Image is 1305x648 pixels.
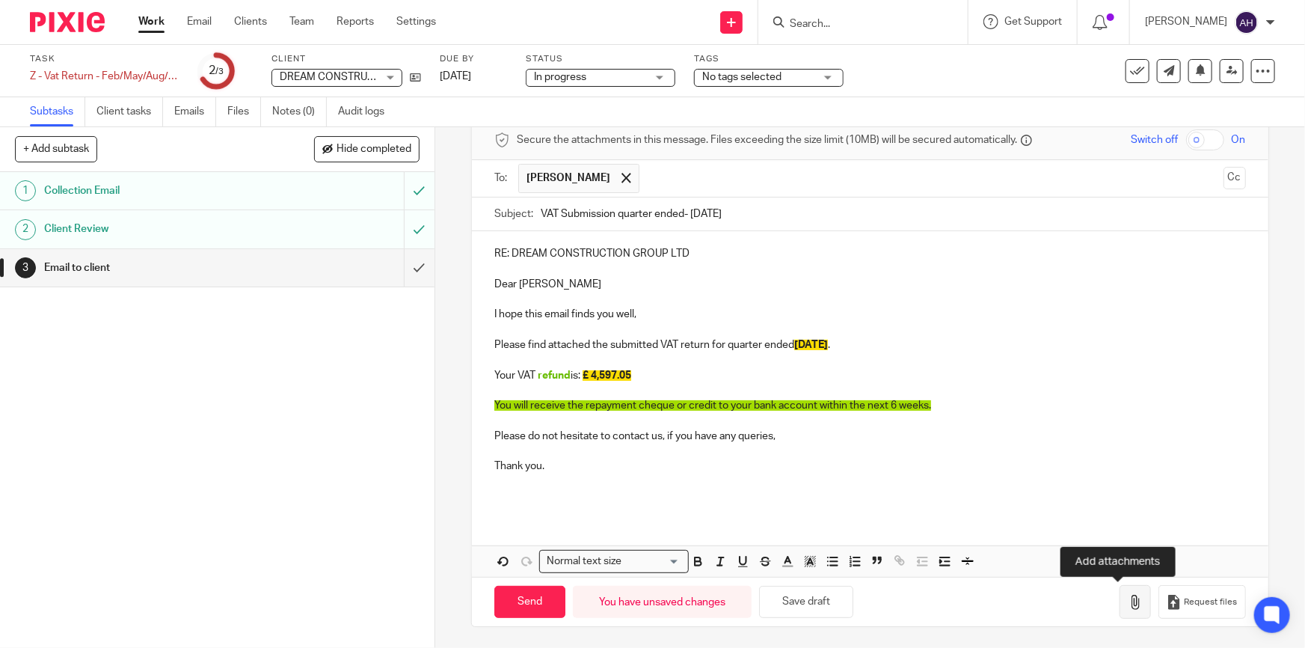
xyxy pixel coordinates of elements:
[138,14,165,29] a: Work
[440,53,507,65] label: Due by
[280,72,458,82] span: DREAM CONSTRUCTION GROUP LTD
[187,14,212,29] a: Email
[494,207,533,221] label: Subject:
[543,554,624,569] span: Normal text size
[788,18,923,31] input: Search
[174,97,216,126] a: Emails
[44,257,274,279] h1: Email to client
[526,171,610,186] span: [PERSON_NAME]
[30,69,179,84] div: Z - Vat Return - Feb/May/Aug/Nov
[573,586,752,618] div: You have unsaved changes
[44,218,274,240] h1: Client Review
[494,586,565,618] input: Send
[626,554,680,569] input: Search for option
[15,219,36,240] div: 2
[215,67,224,76] small: /3
[1223,167,1246,189] button: Cc
[234,14,267,29] a: Clients
[583,370,631,381] span: £ 4,597.05
[494,400,931,411] span: You will receive the repayment cheque or credit to your bank account within the next 6 weeks.
[517,132,1017,147] span: Secure the attachments in this message. Files exceeding the size limit (10MB) will be secured aut...
[694,53,844,65] label: Tags
[539,550,689,573] div: Search for option
[440,71,471,82] span: [DATE]
[702,72,782,82] span: No tags selected
[759,586,853,618] button: Save draft
[1004,16,1062,27] span: Get Support
[15,180,36,201] div: 1
[1145,14,1227,29] p: [PERSON_NAME]
[227,97,261,126] a: Files
[494,246,1245,261] p: RE: DREAM CONSTRUCTION GROUP LTD
[494,368,1245,383] p: Your VAT is:
[337,144,411,156] span: Hide completed
[494,429,1245,444] p: Please do not hesitate to contact us, if you have any queries,
[494,307,1245,322] p: I hope this email finds you well,
[1131,132,1179,147] span: Switch off
[538,370,571,381] span: refund
[338,97,396,126] a: Audit logs
[337,14,374,29] a: Reports
[1185,596,1238,608] span: Request files
[1235,10,1259,34] img: svg%3E
[396,14,436,29] a: Settings
[794,340,828,350] span: [DATE]
[494,337,1245,352] p: Please find attached the submitted VAT return for quarter ended .
[1232,132,1246,147] span: On
[30,97,85,126] a: Subtasks
[209,62,224,79] div: 2
[15,136,97,162] button: + Add subtask
[534,72,586,82] span: In progress
[494,171,511,186] label: To:
[30,12,105,32] img: Pixie
[30,53,179,65] label: Task
[15,257,36,278] div: 3
[289,14,314,29] a: Team
[271,53,421,65] label: Client
[272,97,327,126] a: Notes (0)
[526,53,675,65] label: Status
[494,459,1245,474] p: Thank you.
[1158,585,1245,619] button: Request files
[96,97,163,126] a: Client tasks
[44,180,274,202] h1: Collection Email
[494,277,1245,292] p: Dear [PERSON_NAME]
[314,136,420,162] button: Hide completed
